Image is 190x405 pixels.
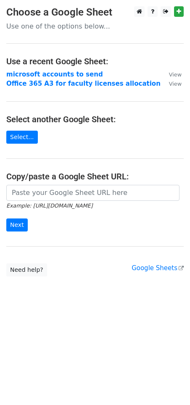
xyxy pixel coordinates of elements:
[132,264,184,272] a: Google Sheets
[6,171,184,181] h4: Copy/paste a Google Sheet URL:
[6,202,92,209] small: Example: [URL][DOMAIN_NAME]
[6,56,184,66] h4: Use a recent Google Sheet:
[6,71,103,78] a: microsoft accounts to send
[169,81,182,87] small: View
[6,218,28,231] input: Next
[6,131,38,144] a: Select...
[6,263,47,276] a: Need help?
[161,80,182,87] a: View
[169,71,182,78] small: View
[6,80,161,87] a: Office 365 A3 for faculty licenses allocation
[6,185,179,201] input: Paste your Google Sheet URL here
[6,114,184,124] h4: Select another Google Sheet:
[161,71,182,78] a: View
[6,22,184,31] p: Use one of the options below...
[6,6,184,18] h3: Choose a Google Sheet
